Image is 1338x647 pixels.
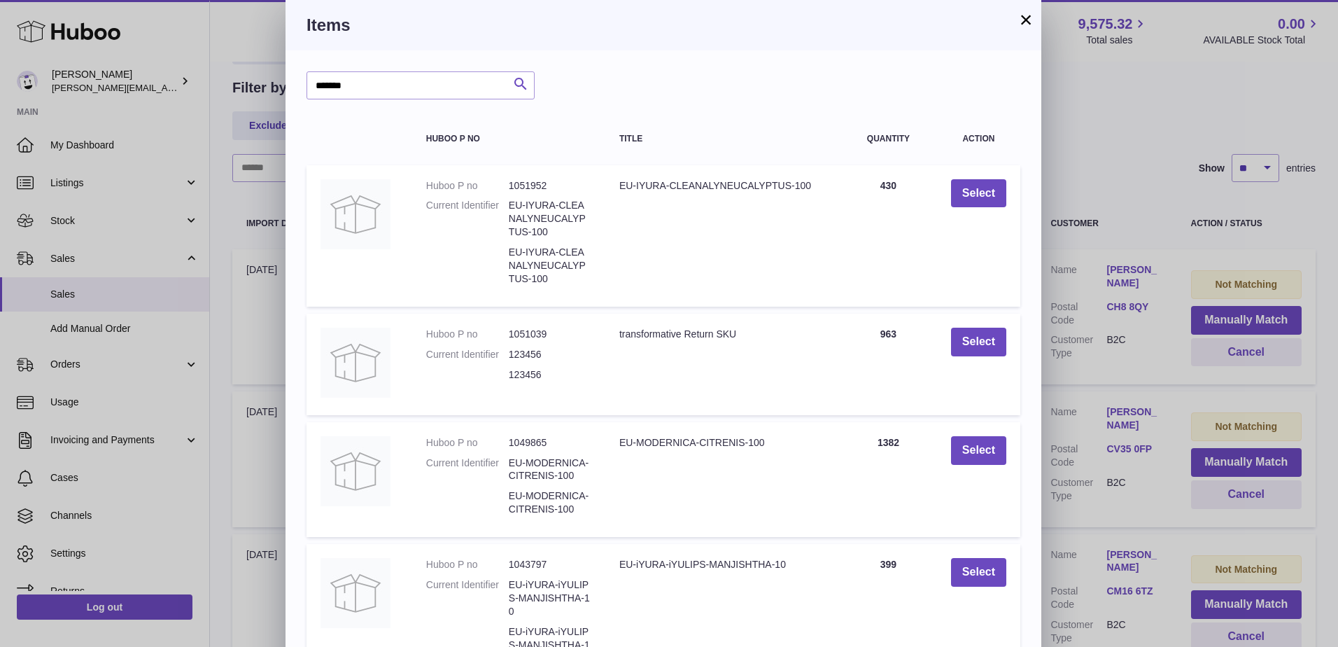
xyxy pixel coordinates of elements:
[509,328,591,341] dd: 1051039
[426,199,509,239] dt: Current Identifier
[840,314,937,415] td: 963
[619,328,826,341] div: transformative Return SKU
[321,558,390,628] img: EU-iYURA-iYULIPS-MANJISHTHA-10
[509,246,591,286] dd: EU-IYURA-CLEANALYNEUCALYPTUS-100
[840,165,937,307] td: 430
[321,436,390,506] img: EU-MODERNICA-CITRENIS-100
[937,120,1020,158] th: Action
[509,457,591,483] dd: EU-MODERNICA-CITRENIS-100
[509,489,591,516] dd: EU-MODERNICA-CITRENIS-100
[426,436,509,450] dt: Huboo P no
[412,120,605,158] th: Huboo P no
[951,436,1006,465] button: Select
[426,328,509,341] dt: Huboo P no
[840,422,937,537] td: 1382
[840,120,937,158] th: Quantity
[509,558,591,571] dd: 1043797
[1017,11,1034,28] button: ×
[426,558,509,571] dt: Huboo P no
[509,368,591,382] dd: 123456
[426,179,509,193] dt: Huboo P no
[951,328,1006,356] button: Select
[509,348,591,361] dd: 123456
[426,457,509,483] dt: Current Identifier
[951,179,1006,208] button: Select
[426,578,509,618] dt: Current Identifier
[605,120,840,158] th: Title
[509,199,591,239] dd: EU-IYURA-CLEANALYNEUCALYPTUS-100
[509,179,591,193] dd: 1051952
[619,436,826,450] div: EU-MODERNICA-CITRENIS-100
[321,328,390,398] img: transformative Return SKU
[426,348,509,361] dt: Current Identifier
[509,578,591,618] dd: EU-iYURA-iYULIPS-MANJISHTHA-10
[307,14,1020,36] h3: Items
[321,179,390,249] img: EU-IYURA-CLEANALYNEUCALYPTUS-100
[951,558,1006,587] button: Select
[509,436,591,450] dd: 1049865
[619,179,826,193] div: EU-IYURA-CLEANALYNEUCALYPTUS-100
[619,558,826,571] div: EU-iYURA-iYULIPS-MANJISHTHA-10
